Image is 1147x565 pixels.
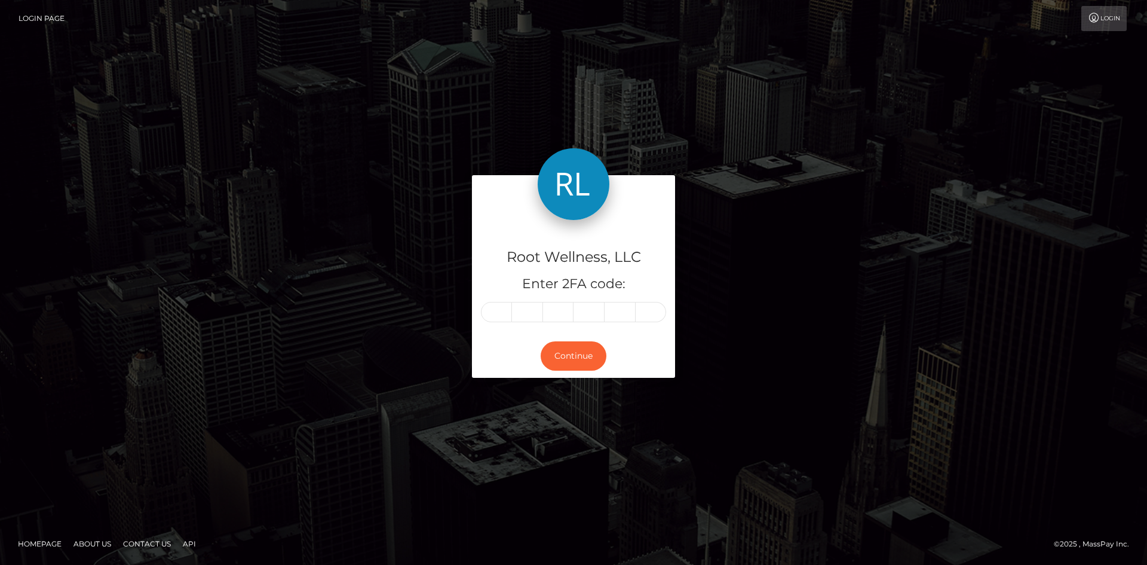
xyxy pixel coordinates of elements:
[481,275,666,294] h5: Enter 2FA code:
[538,148,609,220] img: Root Wellness, LLC
[118,535,176,553] a: Contact Us
[19,6,65,31] a: Login Page
[69,535,116,553] a: About Us
[1081,6,1127,31] a: Login
[178,535,201,553] a: API
[541,341,606,371] button: Continue
[13,535,66,553] a: Homepage
[1054,537,1138,551] div: © 2025 , MassPay Inc.
[481,247,666,268] h4: Root Wellness, LLC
